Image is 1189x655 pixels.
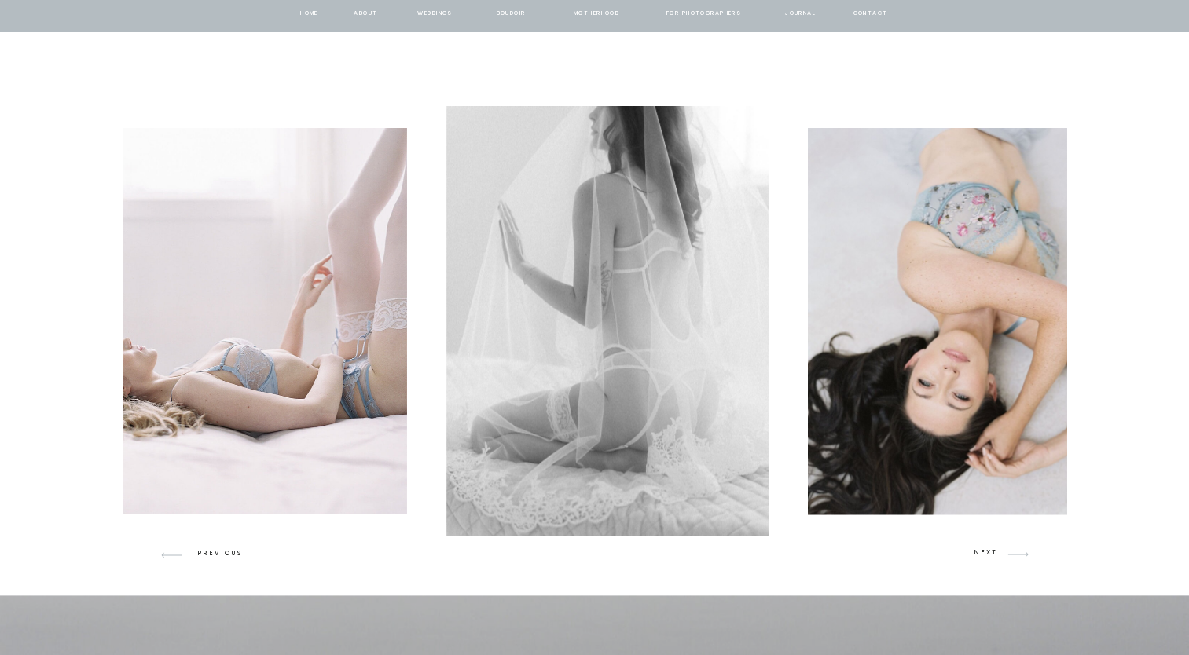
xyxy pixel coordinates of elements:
[489,9,534,23] a: BOUDOIR
[564,9,629,23] a: Motherhood
[846,9,896,23] a: contact
[653,9,755,23] a: for photographers
[295,9,325,23] a: home
[350,9,383,23] a: about
[409,9,462,23] a: Weddings
[776,9,825,23] a: journal
[446,106,769,536] img: black and white photo of woman under bridal veil in a white lingerie set moves hand out in seattl...
[808,127,1092,514] img: Woman looks at camera while lying on the floor in floral lingerie a portrait taken by seattle bou...
[974,547,1004,562] p: NEXT
[123,127,407,514] img: woman laying down in light blue lingerie set with white stockings strokes leg in seattle bridal b...
[197,548,258,562] p: PREVIOUS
